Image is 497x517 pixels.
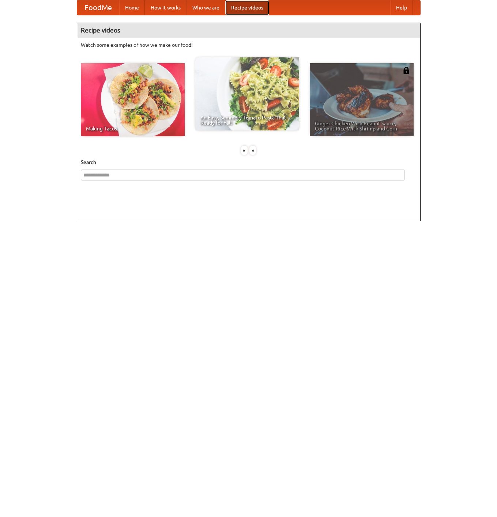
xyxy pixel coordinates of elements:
a: Recipe videos [225,0,269,15]
img: 483408.png [403,67,410,74]
a: How it works [145,0,187,15]
p: Watch some examples of how we make our food! [81,41,417,49]
a: Making Tacos [81,63,185,136]
a: Who we are [187,0,225,15]
a: Home [119,0,145,15]
div: » [249,146,256,155]
span: An Easy, Summery Tomato Pasta That's Ready for Fall [200,115,294,125]
a: Help [390,0,413,15]
div: « [241,146,248,155]
a: FoodMe [77,0,119,15]
a: An Easy, Summery Tomato Pasta That's Ready for Fall [195,57,299,130]
h5: Search [81,159,417,166]
h4: Recipe videos [77,23,420,38]
span: Making Tacos [86,126,180,131]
